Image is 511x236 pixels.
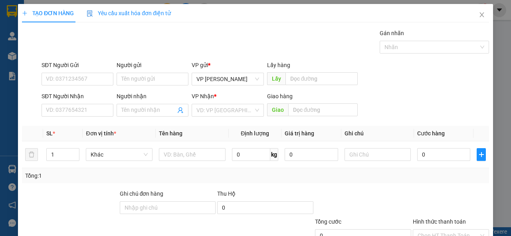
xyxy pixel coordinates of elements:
[22,10,74,16] span: TẠO ĐƠN HÀNG
[86,130,116,137] span: Đơn vị tính
[285,148,338,161] input: 0
[267,72,285,85] span: Lấy
[159,130,182,137] span: Tên hàng
[87,10,171,16] span: Yêu cầu xuất hóa đơn điện tử
[344,148,411,161] input: Ghi Chú
[119,190,163,197] label: Ghi chú đơn hàng
[42,61,113,69] div: SĐT Người Gửi
[87,10,93,17] img: icon
[42,92,113,101] div: SĐT Người Nhận
[380,30,404,36] label: Gán nhãn
[471,4,493,26] button: Close
[91,149,148,161] span: Khác
[412,218,465,225] label: Hình thức thanh toán
[285,130,314,137] span: Giá trị hàng
[117,92,188,101] div: Người nhận
[477,148,486,161] button: plus
[270,148,278,161] span: kg
[25,171,198,180] div: Tổng: 1
[192,61,263,69] div: VP gửi
[315,218,341,225] span: Tổng cước
[159,148,226,161] input: VD: Bàn, Ghế
[267,93,292,99] span: Giao hàng
[267,103,288,116] span: Giao
[285,72,357,85] input: Dọc đường
[341,126,414,141] th: Ghi chú
[46,130,53,137] span: SL
[477,151,485,158] span: plus
[22,10,28,16] span: plus
[119,201,216,214] input: Ghi chú đơn hàng
[192,93,214,99] span: VP Nhận
[177,107,184,113] span: user-add
[217,190,236,197] span: Thu Hộ
[117,61,188,69] div: Người gửi
[196,73,259,85] span: VP Phan Rang
[288,103,357,116] input: Dọc đường
[267,62,290,68] span: Lấy hàng
[25,148,38,161] button: delete
[417,130,445,137] span: Cước hàng
[241,130,269,137] span: Định lượng
[479,12,485,18] span: close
